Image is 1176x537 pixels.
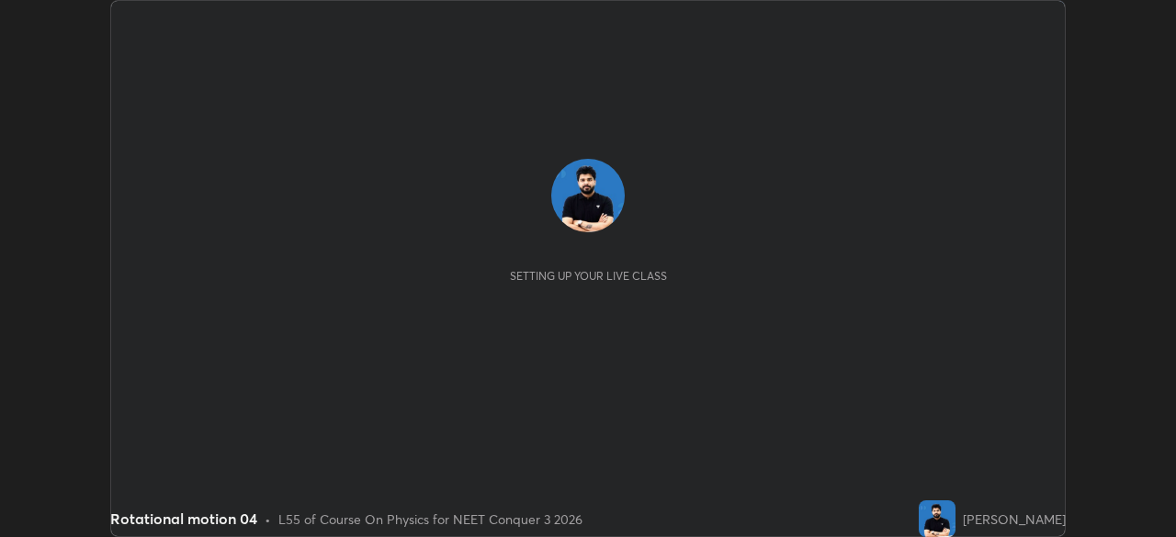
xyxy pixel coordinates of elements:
img: 83a18a2ccf0346ec988349b1c8dfe260.jpg [919,500,955,537]
div: • [265,509,271,529]
div: Setting up your live class [510,269,667,283]
div: Rotational motion 04 [110,508,257,530]
img: 83a18a2ccf0346ec988349b1c8dfe260.jpg [551,159,625,232]
div: L55 of Course On Physics for NEET Conquer 3 2026 [278,509,582,529]
div: [PERSON_NAME] [963,509,1066,529]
